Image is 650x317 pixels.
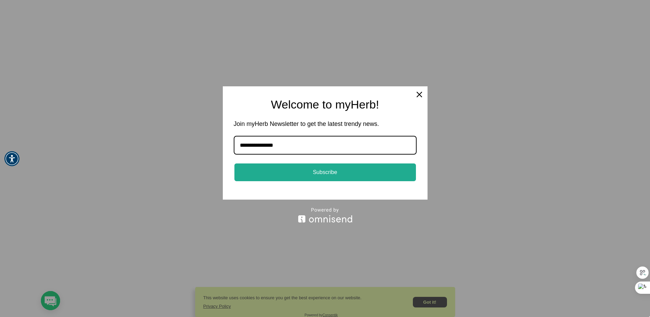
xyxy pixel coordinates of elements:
button: Close [411,86,428,103]
button: Subscribe [234,163,417,182]
a: Omnisend website [223,200,428,231]
h2: Welcome to myHerb! [234,97,417,112]
h3: Join myHerb Newsletter to get the latest trendy news. [234,120,417,128]
svg: close icon [417,92,422,97]
div: Accessibility Menu [4,151,19,166]
input: Email field [234,136,417,155]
